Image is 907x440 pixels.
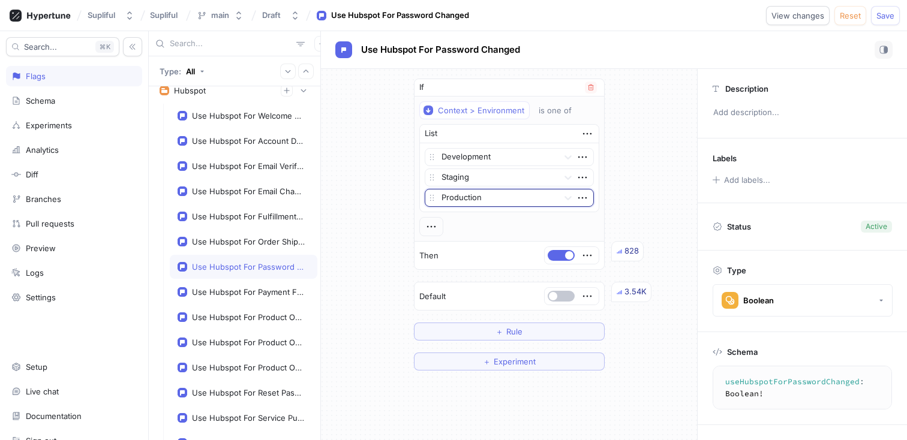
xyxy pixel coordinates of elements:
a: Documentation [6,406,142,426]
div: Active [866,221,887,232]
span: Search... [24,43,57,50]
span: Use Hubspot For Password Changed [361,45,520,55]
div: Live chat [26,387,59,396]
p: Type: [160,67,181,76]
span: Rule [506,328,522,335]
button: View changes [766,6,830,25]
div: Context > Environment [438,106,524,116]
p: Labels [713,153,737,163]
div: Settings [26,293,56,302]
p: If [419,82,424,94]
div: Add labels... [724,176,770,184]
div: 3.54K [624,286,647,298]
div: Use Hubspot For Account Deactivation [192,136,305,146]
button: is one of [533,101,589,119]
p: Type [727,266,746,275]
div: Use Hubspot For Service Purchase [192,413,305,423]
div: Use Hubspot For Email Verification [192,161,305,171]
button: ＋Experiment [414,352,605,370]
button: ＋Rule [414,323,605,340]
div: Preview [26,243,56,253]
div: Use Hubspot For Fulfillment Rejected [192,212,305,221]
div: is one of [539,106,572,116]
div: Branches [26,194,61,204]
div: Setup [26,362,47,372]
span: Reset [840,12,861,19]
div: Diff [26,170,38,179]
input: Search... [170,38,292,50]
div: Hubspot [174,86,206,95]
p: Then [419,250,439,262]
div: Experiments [26,120,72,130]
button: Expand all [280,64,296,79]
div: Boolean [743,296,774,306]
div: All [186,67,195,76]
span: Supliful [150,11,178,19]
span: Experiment [494,358,536,365]
p: Schema [727,347,758,357]
button: Type: All [155,61,209,82]
div: Schema [26,96,55,106]
div: Flags [26,71,46,81]
div: Use Hubspot For Email Change [192,186,305,196]
p: Default [419,291,446,303]
button: Save [871,6,900,25]
div: Use Hubspot For Payment Failed [192,287,305,297]
p: Add description... [708,103,897,123]
div: Use Hubspot For Order Shipped [192,237,305,246]
div: Use Hubspot For Welcome After Verification [192,111,305,120]
button: Reset [834,6,866,25]
div: main [211,10,229,20]
button: Boolean [713,284,893,317]
div: Use Hubspot For Reset Password [192,388,305,397]
div: Supliful [88,10,115,20]
div: Logs [26,268,44,278]
button: Supliful [83,5,139,25]
span: View changes [771,12,824,19]
p: Description [725,84,768,94]
span: Save [876,12,894,19]
button: Draft [257,5,305,25]
button: Collapse all [298,64,314,79]
div: Use Hubspot For Password Changed [192,262,305,272]
button: Add labels... [708,172,773,188]
button: main [192,5,248,25]
div: List [425,128,437,140]
span: ＋ [495,328,503,335]
button: Search...K [6,37,119,56]
div: Pull requests [26,219,74,228]
div: Draft [262,10,281,20]
div: Documentation [26,411,82,421]
div: Use Hubspot For Password Changed [331,10,469,22]
div: K [95,41,114,53]
div: Use Hubspot For Product OOS Start [192,312,305,322]
button: Context > Environment [419,101,530,119]
div: Use Hubspot For Product OOS Extend [192,337,305,347]
div: Analytics [26,145,59,155]
span: ＋ [483,358,491,365]
p: Status [727,218,751,235]
div: Use Hubspot For Product OOS End [192,363,305,372]
div: 828 [624,245,639,257]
